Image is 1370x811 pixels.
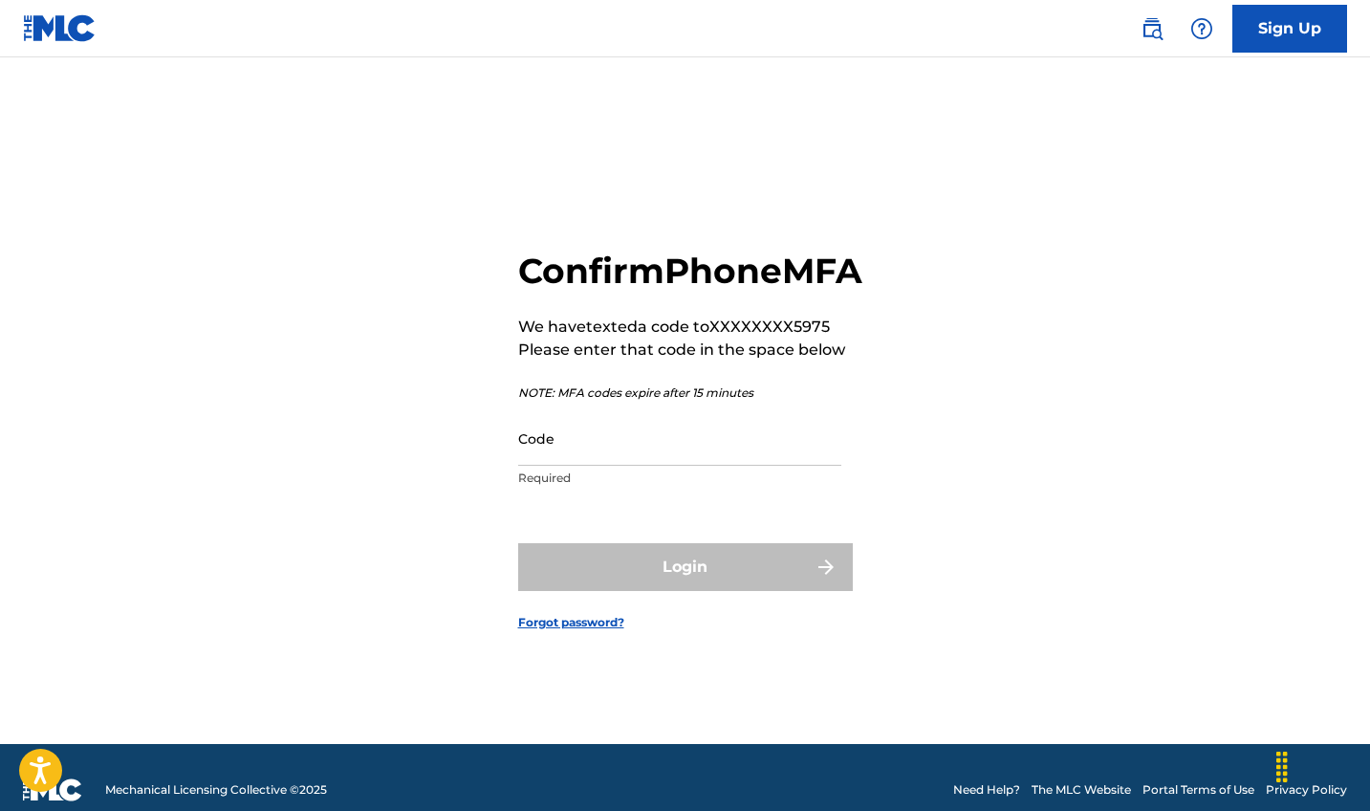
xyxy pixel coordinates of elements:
img: help [1190,17,1213,40]
a: Privacy Policy [1266,781,1347,799]
p: NOTE: MFA codes expire after 15 minutes [518,384,862,402]
p: Required [518,470,841,487]
iframe: Chat Widget [1274,719,1370,811]
div: Help [1183,10,1221,48]
span: Mechanical Licensing Collective © 2025 [105,781,327,799]
img: search [1141,17,1163,40]
img: logo [23,778,82,801]
a: Sign Up [1232,5,1347,53]
p: We have texted a code to XXXXXXXX5975 [518,316,862,339]
a: Public Search [1133,10,1171,48]
div: Drag [1267,738,1297,796]
a: The MLC Website [1032,781,1131,799]
img: MLC Logo [23,14,97,42]
p: Please enter that code in the space below [518,339,862,362]
a: Forgot password? [518,614,624,631]
a: Portal Terms of Use [1142,781,1254,799]
h2: Confirm Phone MFA [518,250,862,293]
a: Need Help? [953,781,1020,799]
